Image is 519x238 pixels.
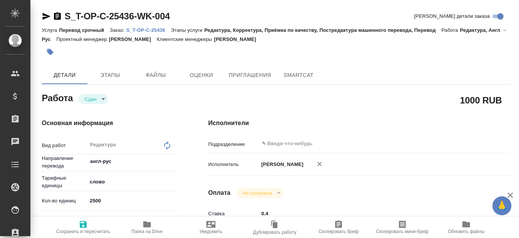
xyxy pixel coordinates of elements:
p: Ставка [208,210,259,218]
p: Клиентские менеджеры [157,36,214,42]
h4: Оплата [208,188,231,197]
div: Сдан [237,188,283,198]
h4: Исполнители [208,119,511,128]
p: Направление перевода [42,155,87,170]
span: Обновить файлы [448,229,485,234]
span: Файлы [138,70,174,80]
button: Open [174,161,175,162]
p: Вид работ [42,142,87,149]
button: Скопировать ссылку [53,12,62,21]
p: [PERSON_NAME] [214,36,262,42]
div: Сдан [79,94,108,104]
span: Папка на Drive [131,229,163,234]
p: Этапы услуги [171,27,204,33]
span: Этапы [92,70,128,80]
p: Работа [441,27,460,33]
a: S_T-OP-C-25436-WK-004 [65,11,170,21]
span: Дублировать работу [253,230,296,235]
div: слово [87,175,178,188]
p: [PERSON_NAME] [109,36,157,42]
p: Тарифные единицы [42,174,87,189]
a: S_T-OP-C-25436 [126,27,171,33]
input: ✎ Введи что-нибудь [259,208,486,219]
span: Сохранить и пересчитать [56,229,110,234]
p: Редактура, Корректура, Приёмка по качеству, Постредактура машинного перевода, Перевод [204,27,441,33]
span: Оценки [183,70,220,80]
button: 🙏 [492,196,511,215]
button: Добавить тэг [42,44,59,60]
p: Кол-во единиц [42,197,87,205]
button: Скопировать мини-бриф [370,217,434,238]
button: Удалить исполнителя [311,156,328,172]
div: Юридическая/Финансовая [87,214,178,227]
p: Подразделение [208,141,259,148]
button: Папка на Drive [115,217,179,238]
p: Перевод срочный [59,27,110,33]
span: SmartCat [280,70,317,80]
p: Проектный менеджер [56,36,109,42]
button: Open [481,143,483,144]
input: ✎ Введи что-нибудь [87,195,178,206]
input: ✎ Введи что-нибудь [261,139,458,148]
h4: Основная информация [42,119,178,128]
button: Скопировать ссылку для ЯМессенджера [42,12,51,21]
span: Скопировать бриф [318,229,358,234]
button: Обновить файлы [434,217,498,238]
button: Уведомить [179,217,243,238]
span: [PERSON_NAME] детали заказа [414,13,490,20]
p: Заказ: [110,27,126,33]
h2: Работа [42,91,73,104]
button: Не оплачена [241,190,274,196]
p: Исполнитель [208,161,259,168]
span: 🙏 [495,198,508,214]
p: Услуга [42,27,59,33]
h2: 1000 RUB [460,94,502,106]
span: Уведомить [199,229,222,234]
button: Сдан [82,96,99,102]
span: Детали [46,70,83,80]
button: Сохранить и пересчитать [51,217,115,238]
p: [PERSON_NAME] [259,161,304,168]
button: Скопировать бриф [307,217,370,238]
button: Дублировать работу [243,217,307,238]
span: Приглашения [229,70,271,80]
span: Скопировать мини-бриф [376,229,428,234]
